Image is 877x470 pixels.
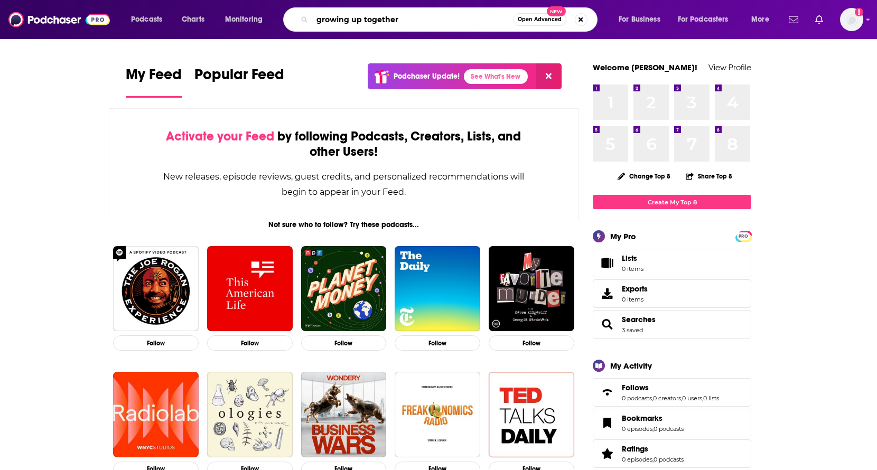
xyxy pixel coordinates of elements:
[593,279,751,308] a: Exports
[131,12,162,27] span: Podcasts
[703,394,719,402] a: 0 lists
[653,394,681,402] a: 0 creators
[175,11,211,28] a: Charts
[489,246,574,332] img: My Favorite Murder with Karen Kilgariff and Georgia Hardstark
[593,378,751,407] span: Follows
[622,253,643,263] span: Lists
[610,231,636,241] div: My Pro
[301,335,387,351] button: Follow
[113,246,199,332] img: The Joe Rogan Experience
[622,413,684,423] a: Bookmarks
[596,416,618,430] a: Bookmarks
[225,12,263,27] span: Monitoring
[113,335,199,351] button: Follow
[126,65,182,90] span: My Feed
[489,372,574,457] img: TED Talks Daily
[708,62,751,72] a: View Profile
[182,12,204,27] span: Charts
[610,361,652,371] div: My Activity
[681,394,682,402] span: ,
[619,12,660,27] span: For Business
[593,62,697,72] a: Welcome [PERSON_NAME]!
[855,8,863,16] svg: Add a profile image
[124,11,176,28] button: open menu
[8,10,110,30] img: Podchaser - Follow, Share and Rate Podcasts
[395,246,480,332] img: The Daily
[218,11,276,28] button: open menu
[126,65,182,98] a: My Feed
[207,246,293,332] img: This American Life
[622,383,649,392] span: Follows
[611,170,677,183] button: Change Top 8
[678,12,729,27] span: For Podcasters
[622,284,648,294] span: Exports
[671,11,744,28] button: open menu
[207,372,293,457] img: Ologies with Alie Ward
[312,11,513,28] input: Search podcasts, credits, & more...
[840,8,863,31] span: Logged in as mmaugeri_hunter
[596,385,618,400] a: Follows
[596,256,618,270] span: Lists
[652,425,654,433] span: ,
[464,69,528,84] a: See What's New
[622,253,637,263] span: Lists
[785,11,803,29] a: Show notifications dropdown
[622,456,652,463] a: 0 episodes
[593,439,751,468] span: Ratings
[113,372,199,457] img: Radiolab
[593,249,751,277] a: Lists
[109,220,579,229] div: Not sure who to follow? Try these podcasts...
[702,394,703,402] span: ,
[751,12,769,27] span: More
[162,169,525,200] div: New releases, episode reviews, guest credits, and personalized recommendations will begin to appe...
[394,72,460,81] p: Podchaser Update!
[652,394,653,402] span: ,
[301,372,387,457] img: Business Wars
[654,425,684,433] a: 0 podcasts
[622,413,663,423] span: Bookmarks
[593,409,751,437] span: Bookmarks
[622,425,652,433] a: 0 episodes
[652,456,654,463] span: ,
[622,394,652,402] a: 0 podcasts
[840,8,863,31] button: Show profile menu
[194,65,284,98] a: Popular Feed
[622,296,648,303] span: 0 items
[737,232,750,240] a: PRO
[744,11,782,28] button: open menu
[489,335,574,351] button: Follow
[622,383,719,392] a: Follows
[518,17,562,22] span: Open Advanced
[596,317,618,332] a: Searches
[622,315,656,324] a: Searches
[596,446,618,461] a: Ratings
[596,286,618,301] span: Exports
[166,128,274,144] span: Activate your Feed
[622,326,643,334] a: 3 saved
[840,8,863,31] img: User Profile
[622,265,643,272] span: 0 items
[622,444,684,454] a: Ratings
[611,11,674,28] button: open menu
[593,195,751,209] a: Create My Top 8
[395,372,480,457] a: Freakonomics Radio
[301,246,387,332] img: Planet Money
[513,13,566,26] button: Open AdvancedNew
[293,7,608,32] div: Search podcasts, credits, & more...
[207,335,293,351] button: Follow
[593,310,751,339] span: Searches
[395,335,480,351] button: Follow
[682,394,702,402] a: 0 users
[547,6,566,16] span: New
[162,129,525,159] div: by following Podcasts, Creators, Lists, and other Users!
